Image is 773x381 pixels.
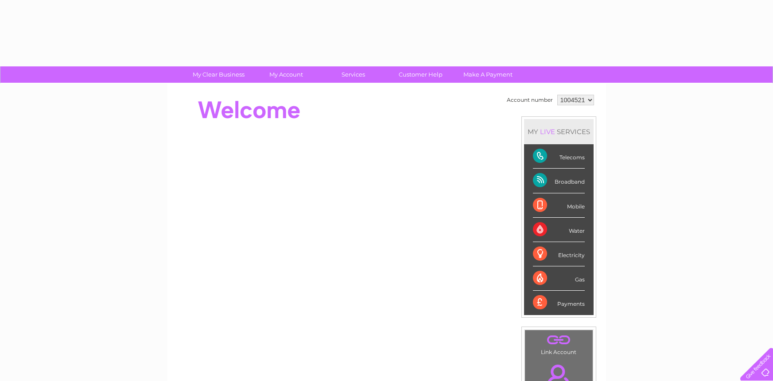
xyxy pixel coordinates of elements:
[182,66,255,83] a: My Clear Business
[533,266,585,291] div: Gas
[533,291,585,315] div: Payments
[249,66,322,83] a: My Account
[533,218,585,242] div: Water
[533,169,585,193] div: Broadband
[524,330,593,358] td: Link Account
[317,66,390,83] a: Services
[533,144,585,169] div: Telecoms
[538,127,557,136] div: LIVE
[384,66,457,83] a: Customer Help
[524,119,594,144] div: MY SERVICES
[527,332,590,348] a: .
[533,242,585,266] div: Electricity
[451,66,524,83] a: Make A Payment
[533,193,585,218] div: Mobile
[505,92,555,108] td: Account number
